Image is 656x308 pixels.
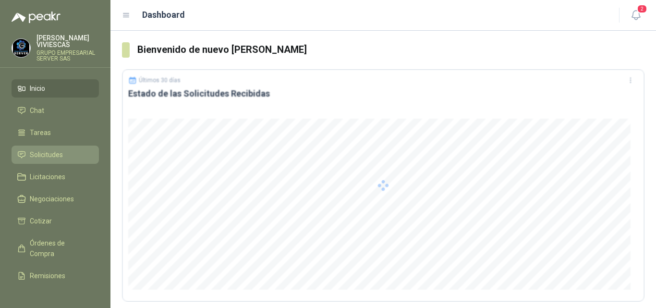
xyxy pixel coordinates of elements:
[12,12,61,23] img: Logo peakr
[36,35,99,48] p: [PERSON_NAME] VIVIESCAS
[30,238,90,259] span: Órdenes de Compra
[30,216,52,226] span: Cotizar
[12,123,99,142] a: Tareas
[142,8,185,22] h1: Dashboard
[137,42,644,57] h3: Bienvenido de nuevo [PERSON_NAME]
[12,234,99,263] a: Órdenes de Compra
[30,172,65,182] span: Licitaciones
[30,105,44,116] span: Chat
[12,101,99,120] a: Chat
[637,4,647,13] span: 2
[30,194,74,204] span: Negociaciones
[36,50,99,62] p: GRUPO EMPRESARIAL SERVER SAS
[30,271,65,281] span: Remisiones
[12,212,99,230] a: Cotizar
[12,146,99,164] a: Solicitudes
[12,267,99,285] a: Remisiones
[30,127,51,138] span: Tareas
[627,7,644,24] button: 2
[12,39,30,57] img: Company Logo
[12,79,99,98] a: Inicio
[30,149,63,160] span: Solicitudes
[30,83,45,94] span: Inicio
[12,168,99,186] a: Licitaciones
[12,190,99,208] a: Negociaciones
